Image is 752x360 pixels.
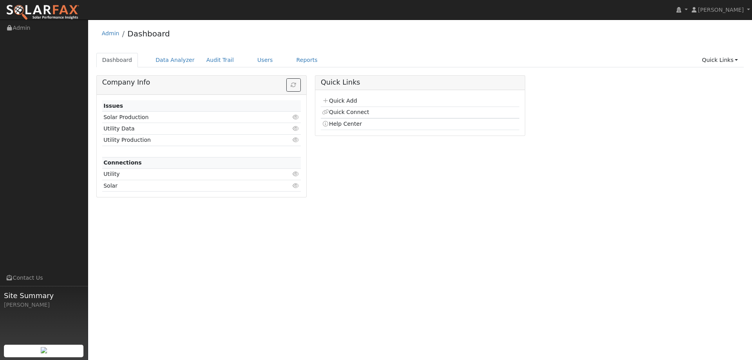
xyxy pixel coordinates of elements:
i: Click to view [293,183,300,188]
span: Site Summary [4,290,84,301]
div: [PERSON_NAME] [4,301,84,309]
a: Quick Links [696,53,744,67]
a: Help Center [322,121,362,127]
a: Dashboard [96,53,138,67]
h5: Quick Links [321,78,519,87]
a: Reports [291,53,324,67]
img: SolarFax [6,4,80,21]
i: Click to view [293,137,300,143]
td: Utility Data [102,123,269,134]
img: retrieve [41,347,47,353]
a: Admin [102,30,119,36]
a: Audit Trail [201,53,240,67]
strong: Issues [103,103,123,109]
td: Solar [102,180,269,192]
a: Dashboard [127,29,170,38]
i: Click to view [293,114,300,120]
a: Quick Connect [322,109,369,115]
strong: Connections [103,159,142,166]
a: Users [251,53,279,67]
td: Utility Production [102,134,269,146]
a: Quick Add [322,98,357,104]
i: Click to view [293,126,300,131]
span: [PERSON_NAME] [698,7,744,13]
td: Utility [102,168,269,180]
td: Solar Production [102,112,269,123]
i: Click to view [293,171,300,177]
a: Data Analyzer [150,53,201,67]
h5: Company Info [102,78,301,87]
